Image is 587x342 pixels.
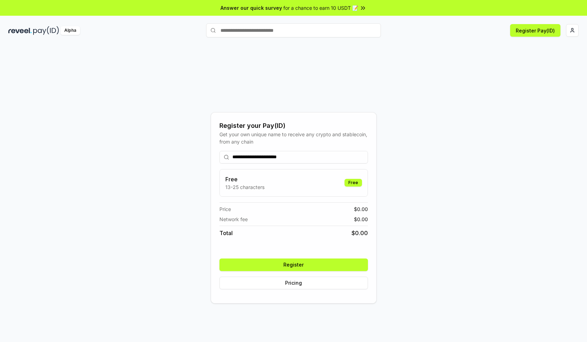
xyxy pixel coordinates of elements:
div: Alpha [60,26,80,35]
p: 13-25 characters [225,183,264,191]
button: Register [219,259,368,271]
img: pay_id [33,26,59,35]
div: Get your own unique name to receive any crypto and stablecoin, from any chain [219,131,368,145]
span: $ 0.00 [352,229,368,237]
span: Answer our quick survey [220,4,282,12]
span: for a chance to earn 10 USDT 📝 [283,4,358,12]
h3: Free [225,175,264,183]
div: Free [345,179,362,187]
span: Network fee [219,216,248,223]
span: Total [219,229,233,237]
div: Register your Pay(ID) [219,121,368,131]
span: $ 0.00 [354,205,368,213]
button: Pricing [219,277,368,289]
span: Price [219,205,231,213]
button: Register Pay(ID) [510,24,560,37]
img: reveel_dark [8,26,32,35]
span: $ 0.00 [354,216,368,223]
